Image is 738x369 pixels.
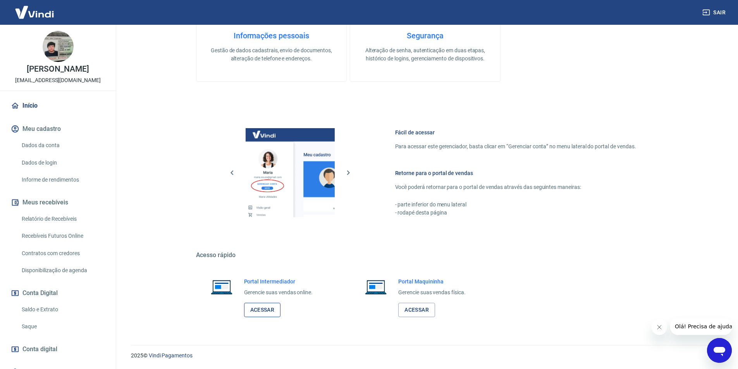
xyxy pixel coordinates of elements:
img: Imagem de um notebook aberto [360,278,392,296]
p: Gerencie suas vendas física. [398,288,466,297]
button: Meus recebíveis [9,194,107,211]
p: Gestão de dados cadastrais, envio de documentos, alteração de telefone e endereços. [209,46,334,63]
p: Alteração de senha, autenticação em duas etapas, histórico de logins, gerenciamento de dispositivos. [363,46,488,63]
a: Dados de login [19,155,107,171]
p: - parte inferior do menu lateral [395,201,636,209]
a: Acessar [398,303,435,317]
p: Você poderá retornar para o portal de vendas através das seguintes maneiras: [395,183,636,191]
a: Contratos com credores [19,245,107,261]
h6: Fácil de acessar [395,129,636,136]
a: Início [9,97,107,114]
a: Vindi Pagamentos [149,352,193,359]
a: Conta digital [9,341,107,358]
img: Imagem de um notebook aberto [205,278,238,296]
span: Conta digital [22,344,57,355]
h5: Acesso rápido [196,251,655,259]
p: 2025 © [131,352,719,360]
h6: Retorne para o portal de vendas [395,169,636,177]
h4: Informações pessoais [209,31,334,40]
img: Vindi [9,0,60,24]
h4: Segurança [363,31,488,40]
img: 6e61b937-904a-4981-a2f4-9903c7d94729.jpeg [43,31,74,62]
a: Disponibilização de agenda [19,263,107,278]
p: [EMAIL_ADDRESS][DOMAIN_NAME] [15,76,101,84]
a: Acessar [244,303,281,317]
h6: Portal Intermediador [244,278,313,285]
p: - rodapé desta página [395,209,636,217]
a: Relatório de Recebíveis [19,211,107,227]
span: Olá! Precisa de ajuda? [5,5,65,12]
a: Dados da conta [19,137,107,153]
iframe: Mensagem da empresa [670,318,732,335]
img: Imagem da dashboard mostrando o botão de gerenciar conta na sidebar no lado esquerdo [246,128,335,217]
button: Meu cadastro [9,120,107,137]
a: Recebíveis Futuros Online [19,228,107,244]
a: Saque [19,319,107,335]
h6: Portal Maquininha [398,278,466,285]
p: Para acessar este gerenciador, basta clicar em “Gerenciar conta” no menu lateral do portal de ven... [395,142,636,151]
iframe: Botão para abrir a janela de mensagens [707,338,732,363]
p: [PERSON_NAME] [27,65,89,73]
a: Informe de rendimentos [19,172,107,188]
iframe: Fechar mensagem [652,319,667,335]
p: Gerencie suas vendas online. [244,288,313,297]
a: Saldo e Extrato [19,302,107,318]
button: Conta Digital [9,285,107,302]
button: Sair [701,5,729,20]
